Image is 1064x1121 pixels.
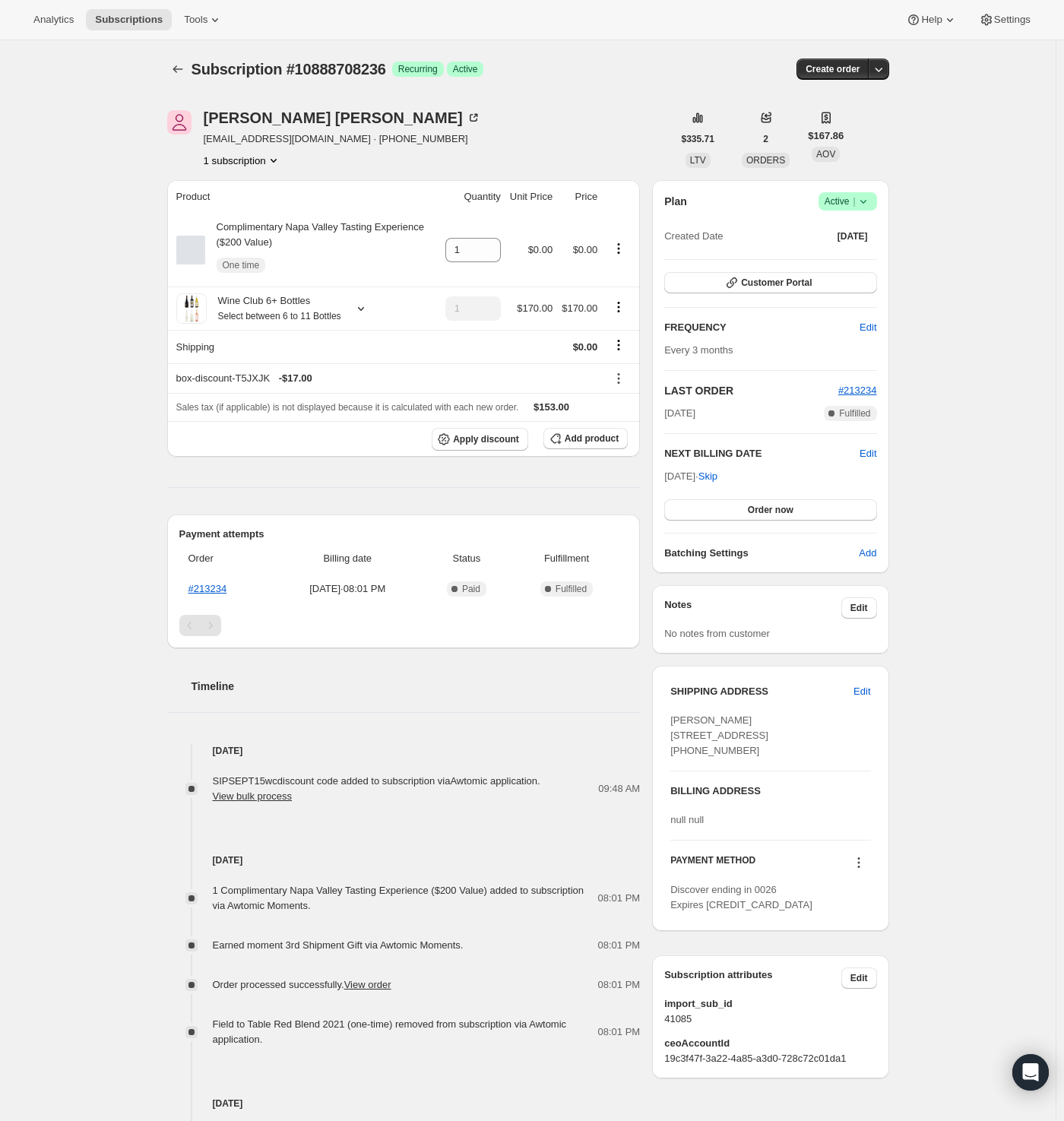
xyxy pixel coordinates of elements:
[432,428,528,451] button: Apply discount
[664,996,876,1012] span: import_sub_id
[188,583,227,594] a: #213234
[205,220,436,280] div: Complimentary Napa Valley Tasting Experience ($200 Value)
[184,14,207,26] span: Tools
[664,194,687,209] h2: Plan
[176,402,519,413] span: Sales tax (if applicable) is not displayed because it is calculated with each new order.
[839,407,870,420] span: Fulfilled
[838,383,877,398] button: #213234
[838,385,877,396] a: #213234
[664,1012,876,1027] span: 41085
[167,853,641,868] h4: [DATE]
[534,401,569,413] span: $153.00
[664,499,876,521] button: Order now
[860,446,876,461] button: Edit
[1012,1054,1049,1091] div: Open Intercom Messenger
[606,299,631,315] button: Product actions
[741,277,812,289] span: Customer Portal
[428,551,505,566] span: Status
[598,977,641,993] span: 08:01 PM
[828,226,877,247] button: [DATE]
[664,272,876,293] button: Customer Portal
[850,972,868,984] span: Edit
[344,979,391,990] a: View order
[850,315,885,340] button: Edit
[850,541,885,565] button: Add
[543,428,628,449] button: Add product
[808,128,844,144] span: $167.86
[462,583,480,595] span: Paid
[279,371,312,386] span: - $17.00
[441,180,505,214] th: Quantity
[664,446,860,461] h2: NEXT BILLING DATE
[598,938,641,953] span: 08:01 PM
[664,229,723,244] span: Created Date
[179,527,629,542] h2: Payment attempts
[95,14,163,26] span: Subscriptions
[841,597,877,619] button: Edit
[664,967,841,989] h3: Subscription attributes
[994,14,1031,26] span: Settings
[859,546,876,561] span: Add
[167,180,441,214] th: Product
[204,153,281,168] button: Product actions
[204,131,481,147] span: [EMAIL_ADDRESS][DOMAIN_NAME] · [PHONE_NUMBER]
[223,259,260,271] span: One time
[664,597,841,619] h3: Notes
[664,546,859,561] h6: Batching Settings
[897,9,966,30] button: Help
[853,684,870,699] span: Edit
[562,302,597,314] span: $170.00
[670,854,755,875] h3: PAYMENT METHOD
[176,371,598,386] div: box-discount-T5JXJK
[748,504,793,516] span: Order now
[746,155,785,166] span: ORDERS
[844,679,879,704] button: Edit
[838,230,868,242] span: [DATE]
[213,885,584,911] span: 1 Complimentary Napa Valley Tasting Experience ($200 Value) added to subscription via Awtomic Mom...
[192,61,386,78] span: Subscription #10888708236
[573,341,598,353] span: $0.00
[213,775,540,802] span: SIPSEPT15wc discount code added to subscription via Awtomic application .
[204,110,481,125] div: [PERSON_NAME] [PERSON_NAME]
[277,551,420,566] span: Billing date
[557,180,602,214] th: Price
[970,9,1040,30] button: Settings
[670,684,853,699] h3: SHIPPING ADDRESS
[664,383,838,398] h2: LAST ORDER
[921,14,942,26] span: Help
[565,432,619,445] span: Add product
[664,470,717,482] span: [DATE] ·
[670,714,768,756] span: [PERSON_NAME] [STREET_ADDRESS] [PHONE_NUMBER]
[664,628,770,639] span: No notes from customer
[664,406,695,421] span: [DATE]
[754,128,777,150] button: 2
[33,14,74,26] span: Analytics
[517,302,553,314] span: $170.00
[698,469,717,484] span: Skip
[179,615,629,636] nav: Pagination
[213,939,464,951] span: Earned moment 3rd Shipment Gift via Awtomic Moments.
[682,133,714,145] span: $335.71
[763,133,768,145] span: 2
[453,433,519,445] span: Apply discount
[853,195,855,207] span: |
[556,583,587,595] span: Fulfilled
[213,979,391,990] span: Order processed successfully.
[664,1051,876,1066] span: 19c3f47f-3a22-4a85-a3d0-728c72c01da1
[860,320,876,335] span: Edit
[528,244,553,255] span: $0.00
[167,330,441,363] th: Shipping
[673,128,724,150] button: $335.71
[816,149,835,160] span: AOV
[670,884,812,910] span: Discover ending in 0026 Expires [CREDIT_CARD_DATA]
[690,155,706,166] span: LTV
[796,59,869,80] button: Create order
[218,311,341,321] small: Select between 6 to 11 Bottles
[167,743,641,758] h4: [DATE]
[664,320,860,335] h2: FREQUENCY
[664,1036,876,1051] span: ceoAccountId
[505,180,557,214] th: Unit Price
[453,63,478,75] span: Active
